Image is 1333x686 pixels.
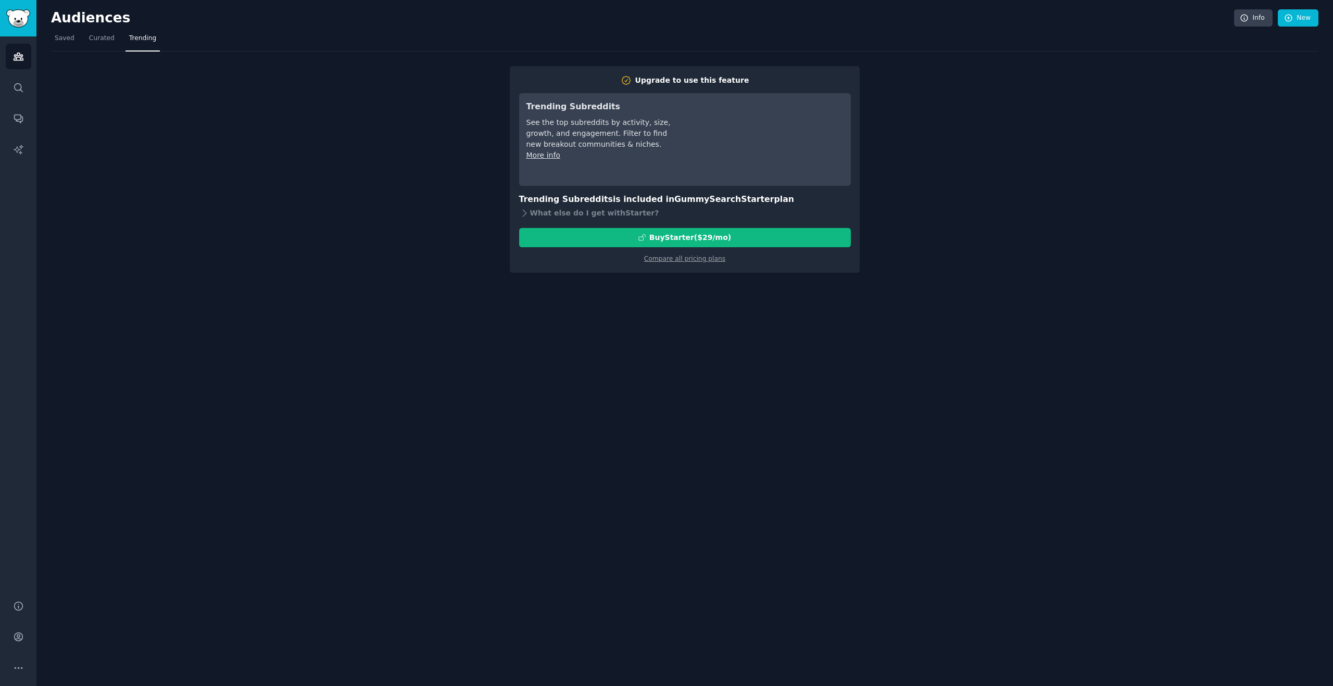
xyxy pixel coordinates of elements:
[1278,9,1318,27] a: New
[519,206,851,221] div: What else do I get with Starter ?
[89,34,115,43] span: Curated
[55,34,74,43] span: Saved
[85,30,118,52] a: Curated
[687,100,844,179] iframe: YouTube video player
[125,30,160,52] a: Trending
[129,34,156,43] span: Trending
[519,193,851,206] h3: Trending Subreddits is included in plan
[526,151,560,159] a: More info
[6,9,30,28] img: GummySearch logo
[519,228,851,247] button: BuyStarter($29/mo)
[51,10,1234,27] h2: Audiences
[644,255,725,262] a: Compare all pricing plans
[1234,9,1273,27] a: Info
[526,117,673,150] div: See the top subreddits by activity, size, growth, and engagement. Filter to find new breakout com...
[649,232,731,243] div: Buy Starter ($ 29 /mo )
[674,194,774,204] span: GummySearch Starter
[526,100,673,113] h3: Trending Subreddits
[51,30,78,52] a: Saved
[635,75,749,86] div: Upgrade to use this feature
